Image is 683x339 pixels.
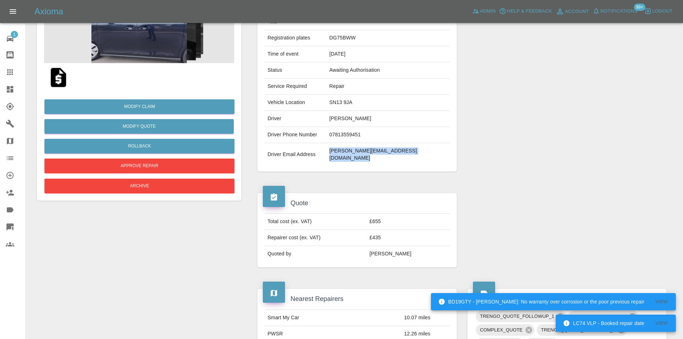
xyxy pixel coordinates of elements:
button: View [650,296,673,307]
span: 99+ [634,4,645,11]
td: Smart My Car [265,310,401,326]
td: Driver [265,111,326,127]
button: Logout [642,6,674,17]
td: Registration plates [265,30,326,46]
td: £435 [367,230,450,246]
a: Account [554,6,591,17]
td: Driver Email Address [265,143,326,166]
h5: Axioma [34,6,63,17]
span: Logout [652,7,673,15]
div: TRENGO_QUOTE_FOLLOWUP_2 [537,324,627,336]
a: Modify Claim [44,99,234,114]
button: Modify Quote [44,119,234,134]
td: [PERSON_NAME] [327,111,450,127]
td: [DATE] [327,46,450,62]
span: Account [565,8,589,16]
div: COMPLEX_QUOTE [476,324,535,336]
td: 10.07 miles [401,310,450,326]
span: COMPLEX_QUOTE [476,326,527,334]
span: Admin [480,7,496,15]
button: Open drawer [4,3,22,20]
td: [PERSON_NAME] [367,246,450,262]
div: LC74 VLP - Booked repair date [563,317,644,330]
h4: Quote [263,198,451,208]
span: TRENGO_QUOTE_FOLLOWUP_2 [537,326,620,334]
td: Quoted by [265,246,366,262]
td: [PERSON_NAME][EMAIL_ADDRESS][DOMAIN_NAME] [327,143,450,166]
td: Repairer cost (ex. VAT) [265,230,366,246]
button: Notifications [591,6,640,17]
td: SN13 9JA [327,95,450,111]
td: Total cost (ex. VAT) [265,214,366,230]
td: Time of event [265,46,326,62]
td: DG75BWW [327,30,450,46]
td: Repair [327,79,450,95]
a: Admin [470,6,498,17]
h4: Nearest Repairers [263,294,451,304]
td: Service Required [265,79,326,95]
span: TRENGO_QUOTE_FOLLOWUP_1 [476,312,559,320]
button: Archive [44,179,234,193]
button: Approve Repair [44,159,234,173]
img: qt_1SD5LuA4aDea5wMjVfoceCQ4 [47,66,70,89]
td: 07813559451 [327,127,450,143]
td: Awaiting Authorisation [327,62,450,79]
button: View [650,318,673,329]
td: £655 [367,214,450,230]
button: Rollback [44,139,234,154]
span: Help & Feedback [507,7,552,15]
td: Status [265,62,326,79]
span: Notifications [601,7,638,15]
td: Vehicle Location [265,95,326,111]
button: Help & Feedback [497,6,554,17]
div: BD19GTY - [PERSON_NAME]: No warranty over corrosion or the poor previous repair [438,295,644,308]
div: TRENGO_QUOTE_FOLLOWUP_1 [476,311,566,322]
span: 1 [11,31,18,38]
td: Driver Phone Number [265,127,326,143]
